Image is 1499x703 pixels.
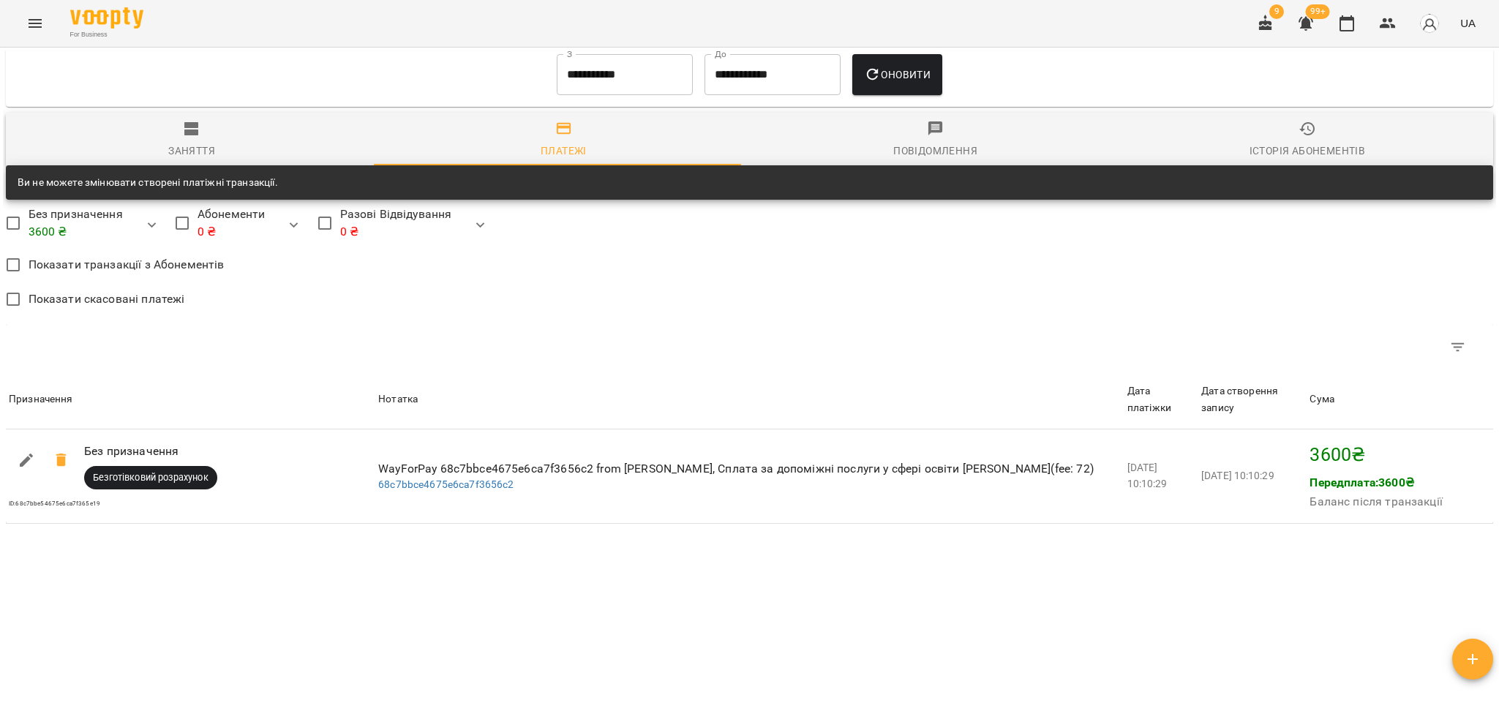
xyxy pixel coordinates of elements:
div: Sort [1127,383,1195,417]
div: Дата створення запису [1201,383,1304,417]
span: [DATE] 10:10:29 [1127,462,1168,489]
div: Sort [1201,383,1304,417]
div: Ви не можете змінювати створені платіжні транзакції. [18,170,278,196]
span: 9 [1269,4,1284,19]
div: Дата платіжки [1127,383,1195,417]
span: Показати транзакції з Абонементів [29,256,225,274]
div: Table Toolbar [6,324,1493,371]
span: ID: 68c7bbe54675e6ca7f365e19 [9,500,100,507]
p: 3600 ₴ [29,223,123,241]
div: Платежі [541,142,587,159]
span: Оновити [864,66,931,83]
h6: Баланс після транзакції [1310,492,1442,512]
span: Разові Відвідування [340,206,452,240]
div: Заняття [168,142,215,159]
div: Історія абонементів [1250,142,1365,159]
span: 99+ [1306,4,1330,19]
div: Sort [1310,391,1334,408]
span: UA [1460,15,1476,31]
p: Передплата: 3600 ₴ [1310,474,1442,492]
span: Нотатка [378,391,1122,408]
div: Sort [9,391,73,408]
p: 0 ₴ [198,223,265,241]
span: Абонементи [198,206,265,240]
p: Без призначення [84,443,325,460]
button: Menu [18,6,53,41]
span: Без призначення [29,206,123,240]
span: WayForPay 68c7bbce4675e6ca7f3656c2 from [PERSON_NAME], Сплата за допоміжні послуги у сфері освіти... [378,462,1094,475]
div: Повідомлення [893,142,977,159]
p: 3600 ₴ [1310,441,1490,469]
span: [DATE] 10:10:29 [1201,470,1274,481]
span: Безготівковий розрахунок [84,471,217,484]
button: Фільтр [1440,330,1476,365]
button: UA [1454,10,1481,37]
div: Нотатка [378,391,418,408]
span: Призначення [9,391,372,408]
span: 3600₴ Скасувати транзакцію? [44,443,79,478]
div: Призначення [9,391,73,408]
img: Voopty Logo [70,7,143,29]
img: avatar_s.png [1419,13,1440,34]
span: For Business [70,30,143,40]
div: Sort [378,391,418,408]
button: Оновити [852,54,942,95]
span: Показати скасовані платежі [29,290,185,308]
span: Сума [1310,391,1490,408]
div: Сума [1310,391,1334,408]
a: 68c7bbce4675e6ca7f3656c2 [378,478,514,490]
p: 0 ₴ [340,223,452,241]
